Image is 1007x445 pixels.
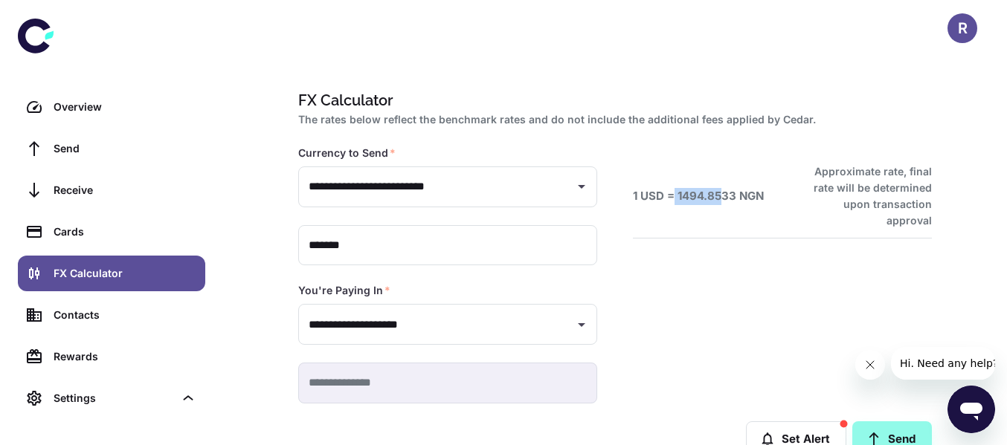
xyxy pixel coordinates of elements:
iframe: Message from company [891,347,995,380]
a: Cards [18,214,205,250]
a: FX Calculator [18,256,205,291]
div: Cards [54,224,196,240]
div: Send [54,140,196,157]
h6: 1 USD = 1494.8533 NGN [633,188,764,205]
iframe: Button to launch messaging window [948,386,995,433]
button: R [948,13,977,43]
div: Settings [54,390,174,406]
span: Hi. Need any help? [9,10,107,22]
div: FX Calculator [54,265,196,282]
button: Open [571,176,592,197]
a: Rewards [18,339,205,374]
div: Overview [54,99,196,115]
a: Receive [18,172,205,208]
label: Currency to Send [298,146,396,160]
div: Settings [18,380,205,416]
a: Overview [18,89,205,125]
div: Rewards [54,348,196,365]
h6: Approximate rate, final rate will be determined upon transaction approval [797,163,932,229]
button: Open [571,314,592,335]
div: Contacts [54,307,196,323]
h1: FX Calculator [298,89,926,111]
div: Receive [54,182,196,198]
a: Send [18,131,205,166]
label: You're Paying In [298,283,390,298]
a: Contacts [18,297,205,333]
iframe: Close message [855,350,885,380]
